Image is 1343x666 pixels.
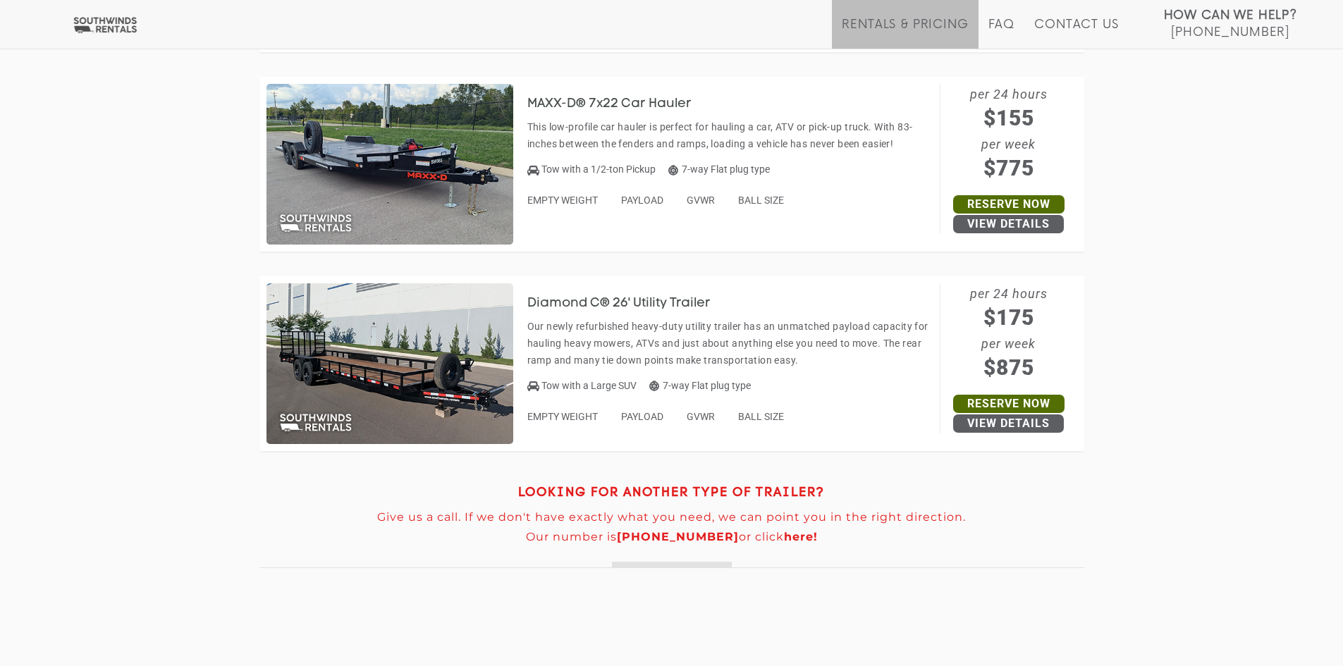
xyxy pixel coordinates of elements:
img: SW066 - Diamond C 26' Utility Trailer [266,283,513,444]
span: EMPTY WEIGHT [527,411,598,422]
span: BALL SIZE [738,195,784,206]
span: $875 [940,352,1077,383]
span: $155 [940,102,1077,134]
a: View Details [953,215,1064,233]
span: 7-way Flat plug type [668,164,770,175]
a: [PHONE_NUMBER] [617,530,739,543]
span: BALL SIZE [738,411,784,422]
a: Rentals & Pricing [842,18,968,49]
strong: How Can We Help? [1164,8,1297,23]
p: Give us a call. If we don't have exactly what you need, we can point you in the right direction. [259,511,1084,524]
p: Our newly refurbished heavy-duty utility trailer has an unmatched payload capacity for hauling he... [527,318,933,369]
a: How Can We Help? [PHONE_NUMBER] [1164,7,1297,38]
a: Reserve Now [953,195,1065,214]
img: SW065 - MAXX-D 7x22 Car Hauler [266,84,513,245]
span: Tow with a 1/2-ton Pickup [541,164,656,175]
span: PAYLOAD [621,411,663,422]
span: per 24 hours per week [940,283,1077,383]
span: GVWR [687,195,715,206]
a: Contact Us [1034,18,1118,49]
a: Diamond C® 26' Utility Trailer [527,297,732,308]
span: Tow with a Large SUV [541,380,637,391]
a: FAQ [988,18,1015,49]
h3: Diamond C® 26' Utility Trailer [527,297,732,311]
strong: LOOKING FOR ANOTHER TYPE OF TRAILER? [518,487,825,499]
h3: MAXX-D® 7x22 Car Hauler [527,97,713,111]
span: [PHONE_NUMBER] [1171,25,1289,39]
p: Our number is or click [259,531,1084,543]
span: per 24 hours per week [940,84,1077,184]
img: Southwinds Rentals Logo [70,16,140,34]
span: $775 [940,152,1077,184]
a: View Details [953,414,1064,433]
span: GVWR [687,411,715,422]
span: 7-way Flat plug type [649,380,751,391]
span: PAYLOAD [621,195,663,206]
a: MAXX-D® 7x22 Car Hauler [527,97,713,109]
a: here! [784,530,818,543]
span: $175 [940,302,1077,333]
a: Reserve Now [953,395,1065,413]
span: EMPTY WEIGHT [527,195,598,206]
p: This low-profile car hauler is perfect for hauling a car, ATV or pick-up truck. With 83-inches be... [527,118,933,152]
